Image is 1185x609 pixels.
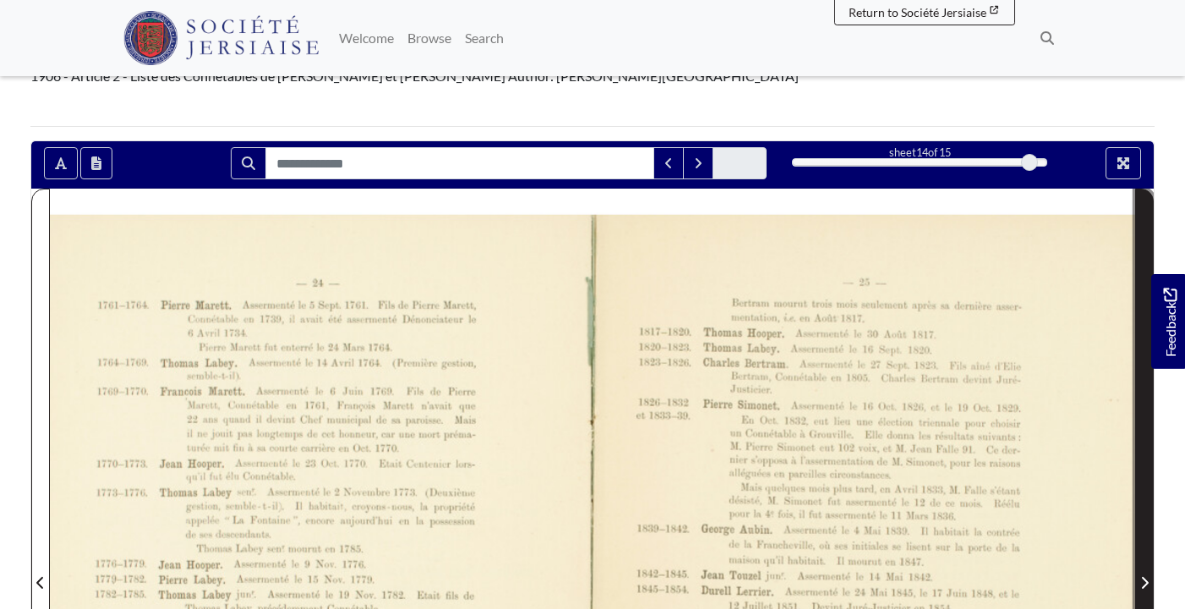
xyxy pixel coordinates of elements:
[265,147,654,179] input: Search for
[401,21,458,55] a: Browse
[683,147,713,179] button: Next Match
[44,147,78,179] button: Toggle text selection (Alt+T)
[849,5,986,19] span: Return to Société Jersiaise
[1151,274,1185,369] a: Would you like to provide feedback?
[1160,288,1180,357] span: Feedback
[458,21,511,55] a: Search
[80,147,112,179] button: Open transcription window
[1106,147,1141,179] button: Full screen mode
[792,145,1047,161] div: sheet of 15
[231,147,266,179] button: Search
[916,145,928,159] span: 14
[123,11,319,65] img: Société Jersiaise
[653,147,684,179] button: Previous Match
[30,66,1155,86] div: 1906 - Article 2 - Liste des Connétables de [PERSON_NAME] et [PERSON_NAME] Author: [PERSON_NAME][...
[332,21,401,55] a: Welcome
[123,7,319,69] a: Société Jersiaise logo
